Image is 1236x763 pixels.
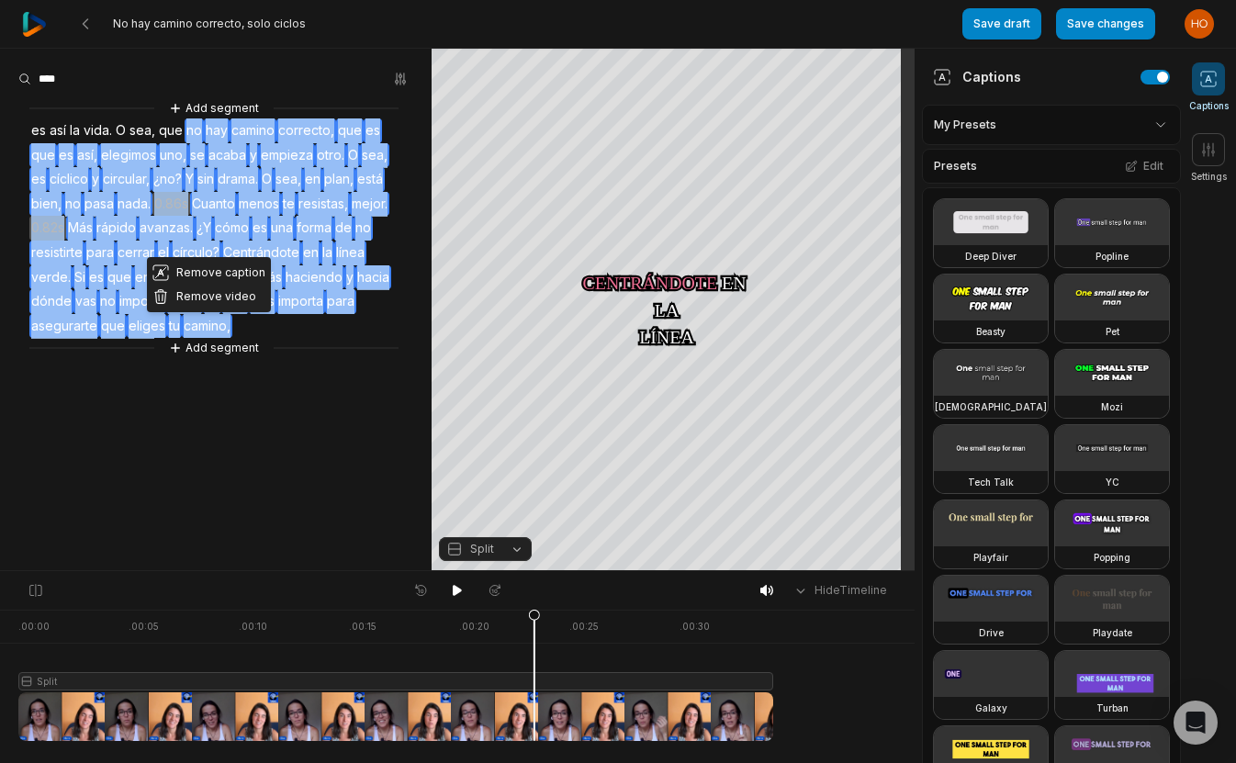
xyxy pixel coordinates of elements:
span: mejor. [350,192,389,217]
span: hay [204,118,230,143]
span: resistirte [29,241,84,265]
h3: Playdate [1093,625,1132,640]
span: resistas, [297,192,350,217]
span: circular, [101,167,152,192]
span: la [320,241,334,265]
span: y [90,167,101,192]
span: cómo [213,216,251,241]
span: haciendo [284,265,344,290]
span: es [364,118,382,143]
span: sea, [128,118,157,143]
span: camino, [182,314,232,339]
span: en [133,265,152,290]
span: drama. [216,167,260,192]
span: avanzas. [138,216,195,241]
span: para [84,241,116,265]
button: Remove video [147,285,271,309]
button: Edit [1119,154,1169,178]
span: línea [334,241,366,265]
span: forma [295,216,333,241]
span: la [68,118,82,143]
span: Y [184,167,196,192]
span: está [355,167,385,192]
span: no [185,118,204,143]
h3: Tech Talk [968,475,1014,489]
span: importa [118,289,166,314]
span: es [87,265,106,290]
span: importa [276,289,325,314]
h3: Mozi [1101,399,1123,414]
span: eliges [127,314,167,339]
h3: Popping [1094,550,1130,565]
span: en [301,241,320,265]
span: sea, [360,143,389,168]
img: reap [22,12,47,37]
button: Add segment [165,338,263,358]
h3: Deep Diver [965,249,1017,264]
h3: [DEMOGRAPHIC_DATA] [935,399,1047,414]
span: es [29,167,48,192]
span: así [48,118,68,143]
button: Save draft [962,8,1041,39]
span: que [157,118,185,143]
button: HideTimeline [787,577,893,604]
span: una [269,216,295,241]
span: otro. [315,143,346,168]
span: dónde [29,289,73,314]
span: Más [66,216,95,241]
span: plan, [322,167,355,192]
span: vida. [82,118,114,143]
span: Cuanto [190,192,237,217]
span: camino [230,118,276,143]
span: O [114,118,128,143]
h3: Popline [1096,249,1129,264]
span: que [29,143,57,168]
span: hacia [355,265,391,290]
h3: Beasty [976,324,1006,339]
span: cíclico [48,167,90,192]
span: y [344,265,355,290]
span: para [325,289,356,314]
span: el [156,241,171,265]
span: Captions [1189,99,1229,113]
h3: Turban [1096,701,1129,715]
span: en [303,167,322,192]
button: Save changes [1056,8,1155,39]
span: que [106,265,133,290]
span: así, [75,143,99,168]
span: acaba [207,143,248,168]
span: Centrándote [221,241,301,265]
span: sea, [274,167,303,192]
button: Captions [1189,62,1229,113]
span: que [336,118,364,143]
span: tu [167,314,182,339]
span: pasa [83,192,116,217]
span: sin [196,167,216,192]
span: rápido [95,216,138,241]
span: es [251,216,269,241]
span: de [333,216,354,241]
h3: Playfair [973,550,1008,565]
span: bien, [29,192,63,217]
span: se [188,143,207,168]
span: No hay camino correcto, solo ciclos [113,17,306,31]
span: Split [470,541,494,557]
button: Split [439,537,532,561]
span: Settings [1191,170,1227,184]
span: verde. [29,265,73,290]
span: no [98,289,118,314]
span: ¿Y [195,216,213,241]
span: es [57,143,75,168]
span: menos [237,192,281,217]
h3: Galaxy [975,701,1007,715]
span: cerrar [116,241,156,265]
span: Si [73,265,87,290]
span: no [63,192,83,217]
span: uno, [158,143,188,168]
div: Captions [933,67,1021,86]
span: vas [73,289,98,314]
h3: Pet [1106,324,1119,339]
span: correcto, [276,118,336,143]
span: que [99,314,127,339]
button: Add segment [165,98,263,118]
